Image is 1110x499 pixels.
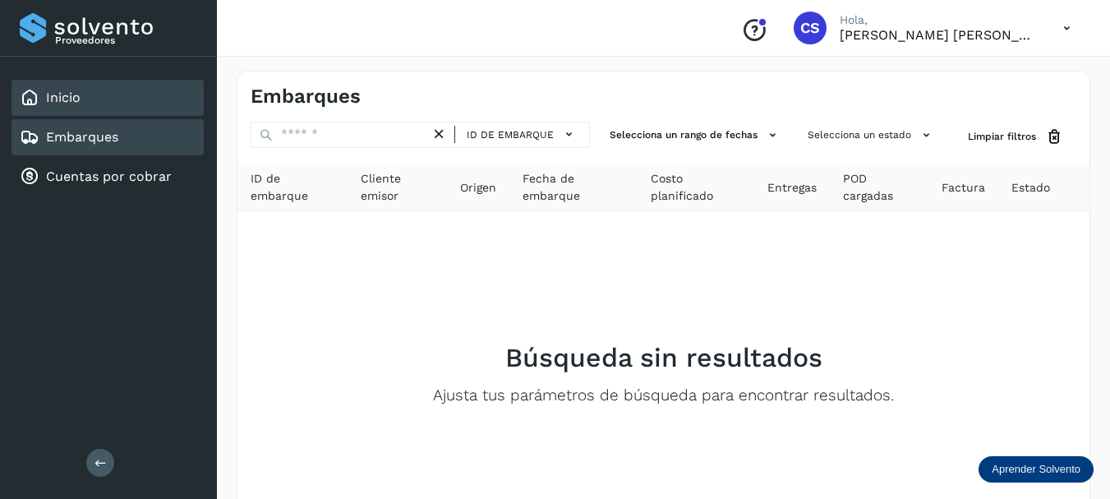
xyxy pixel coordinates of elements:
span: Factura [942,179,985,196]
div: Inicio [12,80,204,116]
p: Aprender Solvento [992,463,1080,476]
button: Selecciona un rango de fechas [603,122,788,149]
span: ID de embarque [251,170,334,205]
a: Inicio [46,90,81,105]
p: Hola, [840,13,1037,27]
p: Ajusta tus parámetros de búsqueda para encontrar resultados. [433,386,894,405]
span: Origen [460,179,496,196]
p: Proveedores [55,35,197,46]
div: Cuentas por cobrar [12,159,204,195]
span: Limpiar filtros [968,129,1036,144]
div: Aprender Solvento [979,456,1094,483]
div: Embarques [12,119,204,155]
span: Entregas [767,179,817,196]
button: Selecciona un estado [801,122,942,149]
button: ID de embarque [462,122,583,146]
button: Limpiar filtros [955,122,1076,152]
span: ID de embarque [467,127,554,142]
span: POD cargadas [843,170,915,205]
h2: Búsqueda sin resultados [505,342,822,373]
span: Cliente emisor [361,170,434,205]
p: CARLOS SALVADOR TORRES RUEDA [840,27,1037,43]
a: Cuentas por cobrar [46,169,172,184]
span: Fecha de embarque [523,170,624,205]
a: Embarques [46,129,118,145]
h4: Embarques [251,85,361,109]
span: Estado [1011,179,1050,196]
span: Costo planificado [651,170,742,205]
